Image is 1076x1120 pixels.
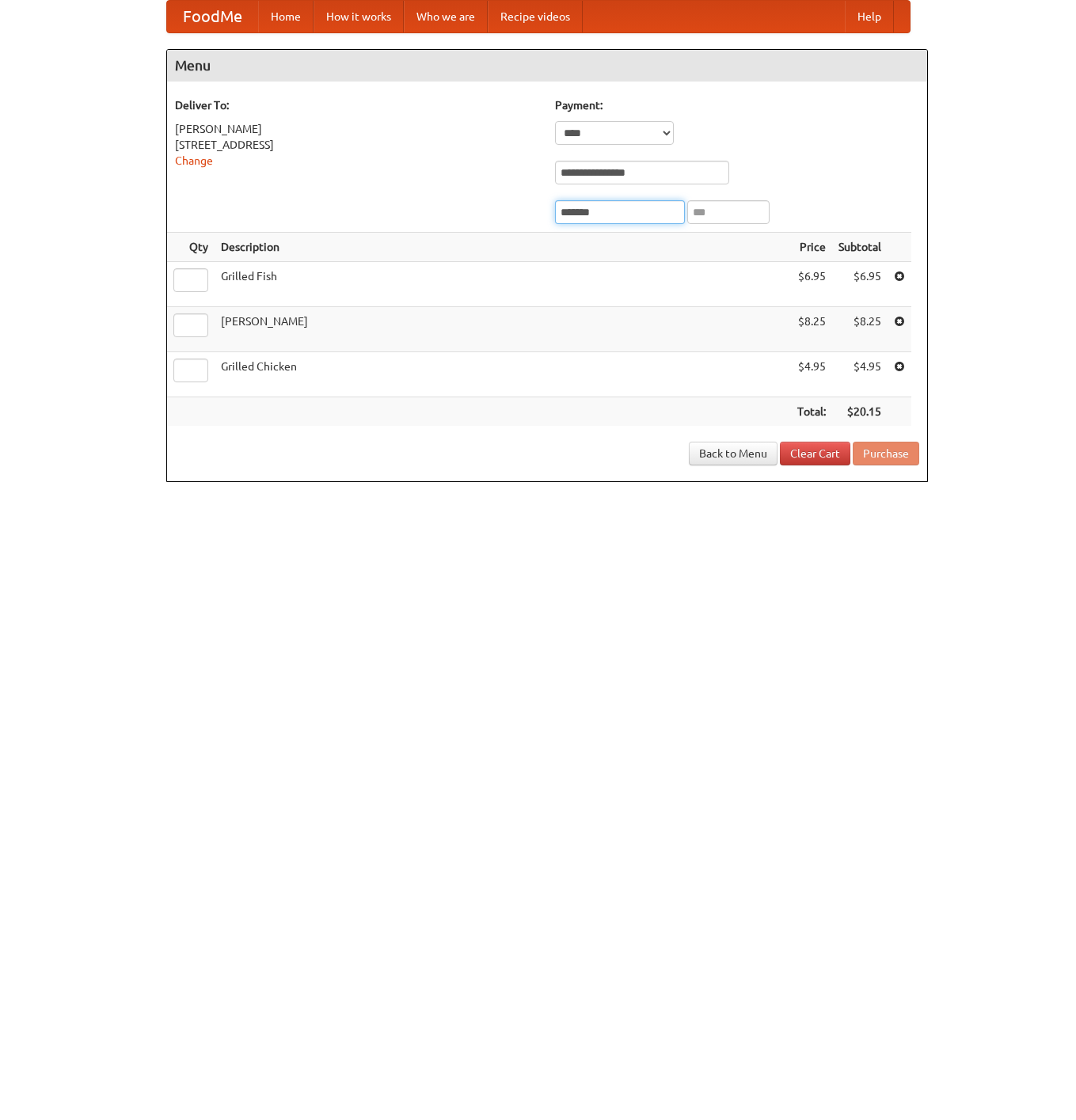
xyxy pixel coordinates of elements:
[832,307,888,352] td: $8.25
[832,233,888,262] th: Subtotal
[845,1,894,32] a: Help
[167,233,215,262] th: Qty
[258,1,314,32] a: Home
[314,1,404,32] a: How it works
[832,397,888,427] th: $20.15
[488,1,583,32] a: Recipe videos
[555,97,919,113] h5: Payment:
[215,233,791,262] th: Description
[689,442,778,465] a: Back to Menu
[215,262,791,307] td: Grilled Fish
[832,352,888,397] td: $4.95
[780,442,850,465] a: Clear Cart
[791,352,832,397] td: $4.95
[175,121,539,137] div: [PERSON_NAME]
[832,262,888,307] td: $6.95
[167,50,927,82] h4: Menu
[167,1,258,32] a: FoodMe
[215,307,791,352] td: [PERSON_NAME]
[404,1,488,32] a: Who we are
[791,397,832,427] th: Total:
[175,97,539,113] h5: Deliver To:
[175,154,213,167] a: Change
[215,352,791,397] td: Grilled Chicken
[175,137,539,153] div: [STREET_ADDRESS]
[791,262,832,307] td: $6.95
[853,442,919,465] button: Purchase
[791,233,832,262] th: Price
[791,307,832,352] td: $8.25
